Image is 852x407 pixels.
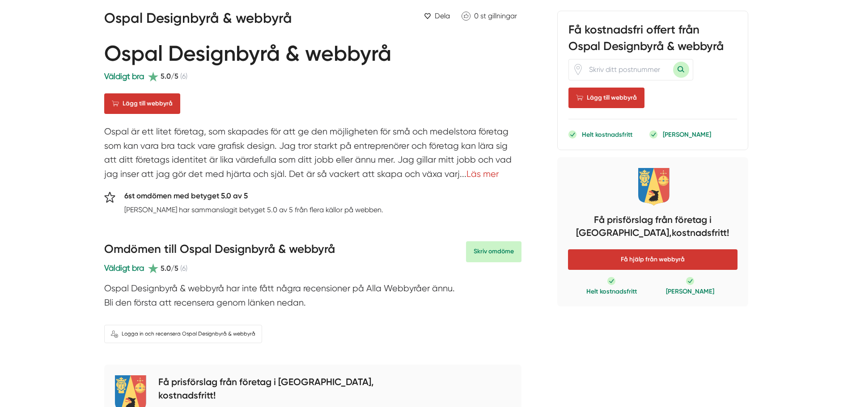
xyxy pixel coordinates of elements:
[161,263,178,274] span: 5.0/5
[420,8,454,23] a: Dela
[435,10,450,21] span: Dela
[180,71,187,82] span: (6)
[568,22,737,59] h3: Få kostnadsfri offert från Ospal Designbyrå & webbyrå
[104,241,335,262] h3: Omdömen till Ospal Designbyrå & webbyrå
[666,287,714,296] p: [PERSON_NAME]
[572,64,584,75] svg: Pin / Karta
[104,263,144,273] span: Väldigt bra
[480,12,517,20] span: st gillningar
[586,287,637,296] p: Helt kostnadsfritt
[466,241,521,262] a: Skriv omdöme
[568,249,738,270] span: Få hjälp från webbyrå
[568,88,644,108] : Lägg till webbyrå
[582,130,632,139] p: Helt kostnadsfritt
[122,330,255,338] span: Logga in och recensera Ospal Designbyrå & webbyrå
[104,8,333,34] h2: Ospal Designbyrå & webbyrå
[663,130,711,139] p: [PERSON_NAME]
[158,375,388,404] h4: Få prisförslag från företag i [GEOGRAPHIC_DATA], kostnadsfritt!
[572,64,584,75] span: Klicka för att använda din position.
[584,59,673,80] input: Skriv ditt postnummer
[124,190,383,204] h5: 6st omdömen med betyget 5.0 av 5
[104,125,521,185] p: Ospal är ett litet företag, som skapades för att ge den möjligheten för små och medelstora företa...
[161,71,178,82] span: 5.0/5
[104,281,521,314] p: Ospal Designbyrå & webbyrå har inte fått några recensioner på Alla Webbyråer ännu. Bli den första...
[124,204,383,215] p: [PERSON_NAME] har sammanslagit betyget 5.0 av 5 från flera källor på webben.
[474,12,479,20] span: 0
[104,41,391,70] h1: Ospal Designbyrå & webbyrå
[457,8,521,23] a: Klicka för att gilla Ospal Designbyrå & webbyrå
[466,169,499,179] a: Läs mer
[104,93,180,114] : Lägg till webbyrå
[568,213,738,242] h4: Få prisförslag från företag i [GEOGRAPHIC_DATA], kostnadsfritt!
[104,325,262,343] a: Logga in och recensera Ospal Designbyrå & webbyrå
[104,71,144,81] span: Väldigt bra
[180,263,187,274] span: (6)
[673,62,689,78] button: Sök med postnummer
